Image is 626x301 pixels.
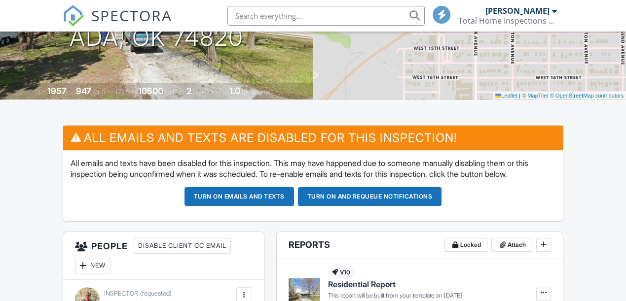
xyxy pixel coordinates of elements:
[76,86,91,96] div: 947
[193,88,220,96] span: bedrooms
[63,5,84,27] img: The Best Home Inspection Software - Spectora
[519,93,520,99] span: |
[75,258,111,273] div: New
[298,187,442,206] button: Turn on and Requeue Notifications
[63,126,563,150] h3: All emails and texts are disabled for this inspection!
[93,88,107,96] span: sq. ft.
[63,232,264,280] h3: People
[91,5,172,26] span: SPECTORA
[165,88,177,96] span: sq.ft.
[47,86,67,96] div: 1957
[495,93,517,99] a: Leaflet
[134,238,231,254] div: Disable Client CC Email
[186,86,191,96] div: 2
[522,93,549,99] a: © MapTiler
[138,86,163,96] div: 10500
[35,88,46,96] span: Built
[485,6,550,16] div: [PERSON_NAME]
[104,290,138,297] span: Inspector
[71,158,555,180] p: All emails and texts have been disabled for this inspection. This may have happened due to someon...
[116,88,137,96] span: Lot Size
[140,290,172,297] span: (requested)
[550,93,624,99] a: © OpenStreetMap contributors
[229,86,240,96] div: 1.0
[63,13,172,34] a: SPECTORA
[227,6,425,26] input: Search everything...
[458,16,557,26] div: Total Home Inspections LLC
[184,187,294,206] button: Turn on emails and texts
[242,88,270,96] span: bathrooms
